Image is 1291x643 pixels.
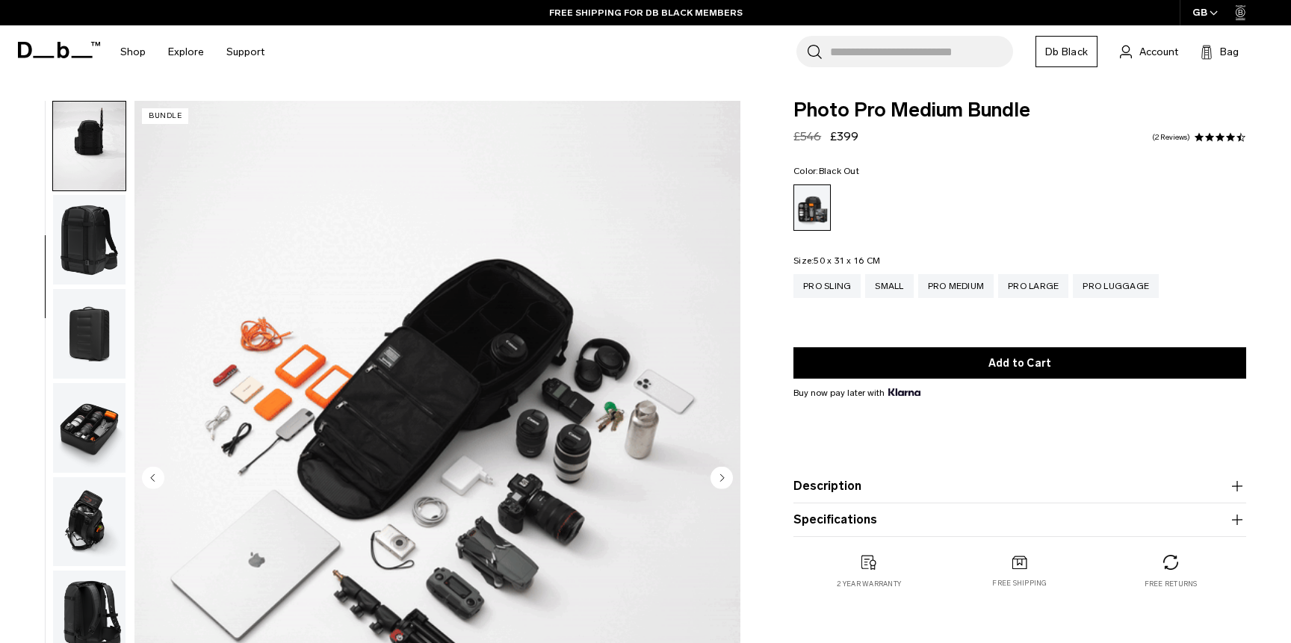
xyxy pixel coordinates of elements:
[53,102,126,191] img: Photo Pro Medium Bundle
[819,166,859,176] span: Black Out
[1152,134,1190,141] a: 2 reviews
[52,288,126,379] button: Photo Pro Medium Bundle
[52,382,126,473] button: Photo Pro Medium Bundle
[142,108,188,124] p: Bundle
[1201,43,1239,60] button: Bag
[793,477,1246,495] button: Description
[52,476,126,568] button: Photo Pro Medium Bundle
[109,25,276,78] nav: Main Navigation
[793,101,1246,120] span: Photo Pro Medium Bundle
[168,25,204,78] a: Explore
[53,195,126,285] img: Photo Pro Medium Bundle
[1220,44,1239,60] span: Bag
[918,274,994,298] a: Pro Medium
[793,256,880,265] legend: Size:
[793,386,920,400] span: Buy now pay later with
[814,255,880,266] span: 50 x 31 x 16 CM
[710,466,733,491] button: Next slide
[837,579,901,589] p: 2 year warranty
[1145,579,1198,589] p: Free returns
[830,129,858,143] span: £399
[53,477,126,567] img: Photo Pro Medium Bundle
[1139,44,1178,60] span: Account
[142,466,164,491] button: Previous slide
[865,274,913,298] a: Small
[53,289,126,379] img: Photo Pro Medium Bundle
[1073,274,1159,298] a: Pro Luggage
[998,274,1068,298] a: Pro Large
[52,101,126,192] button: Photo Pro Medium Bundle
[888,388,920,396] img: {"height" => 20, "alt" => "Klarna"}
[53,383,126,473] img: Photo Pro Medium Bundle
[793,347,1246,379] button: Add to Cart
[793,274,861,298] a: Pro Sling
[120,25,146,78] a: Shop
[793,184,831,231] a: Black Out
[793,167,859,175] legend: Color:
[549,6,743,19] a: FREE SHIPPING FOR DB BLACK MEMBERS
[226,25,264,78] a: Support
[1120,43,1178,60] a: Account
[52,194,126,285] button: Photo Pro Medium Bundle
[992,578,1047,588] p: Free shipping
[793,129,821,143] s: £546
[1035,36,1097,67] a: Db Black
[793,511,1246,529] button: Specifications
